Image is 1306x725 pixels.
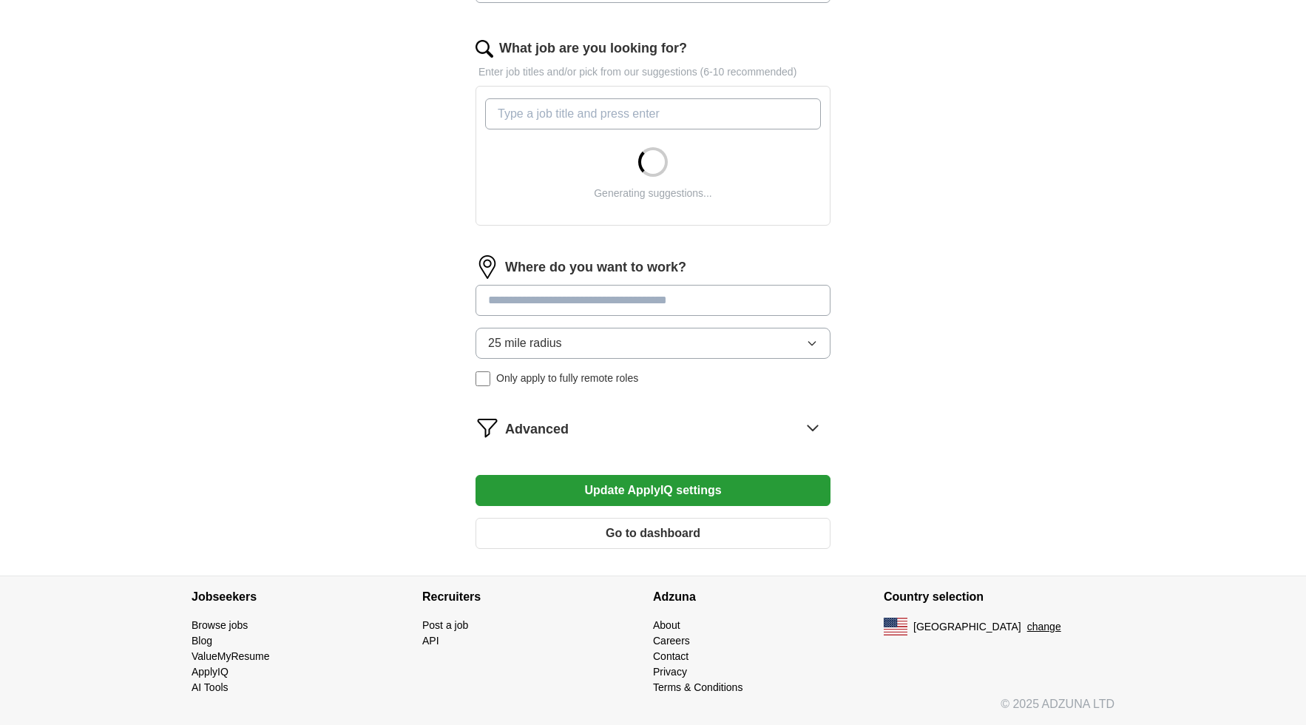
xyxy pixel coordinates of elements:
[476,64,830,80] p: Enter job titles and/or pick from our suggestions (6-10 recommended)
[653,635,690,647] a: Careers
[476,518,830,549] button: Go to dashboard
[653,681,742,693] a: Terms & Conditions
[192,619,248,631] a: Browse jobs
[476,328,830,359] button: 25 mile radius
[653,619,680,631] a: About
[180,695,1126,725] div: © 2025 ADZUNA LTD
[505,419,569,439] span: Advanced
[192,681,229,693] a: AI Tools
[496,371,638,386] span: Only apply to fully remote roles
[653,666,687,678] a: Privacy
[913,619,1021,635] span: [GEOGRAPHIC_DATA]
[499,38,687,58] label: What job are you looking for?
[476,255,499,279] img: location.png
[422,619,468,631] a: Post a job
[1027,619,1061,635] button: change
[653,650,688,662] a: Contact
[476,371,490,386] input: Only apply to fully remote roles
[884,576,1114,618] h4: Country selection
[488,334,562,352] span: 25 mile radius
[192,650,270,662] a: ValueMyResume
[192,666,229,678] a: ApplyIQ
[192,635,212,647] a: Blog
[476,475,830,506] button: Update ApplyIQ settings
[476,416,499,439] img: filter
[422,635,439,647] a: API
[505,257,686,277] label: Where do you want to work?
[594,186,712,201] div: Generating suggestions...
[884,618,907,635] img: US flag
[485,98,821,129] input: Type a job title and press enter
[476,40,493,58] img: search.png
